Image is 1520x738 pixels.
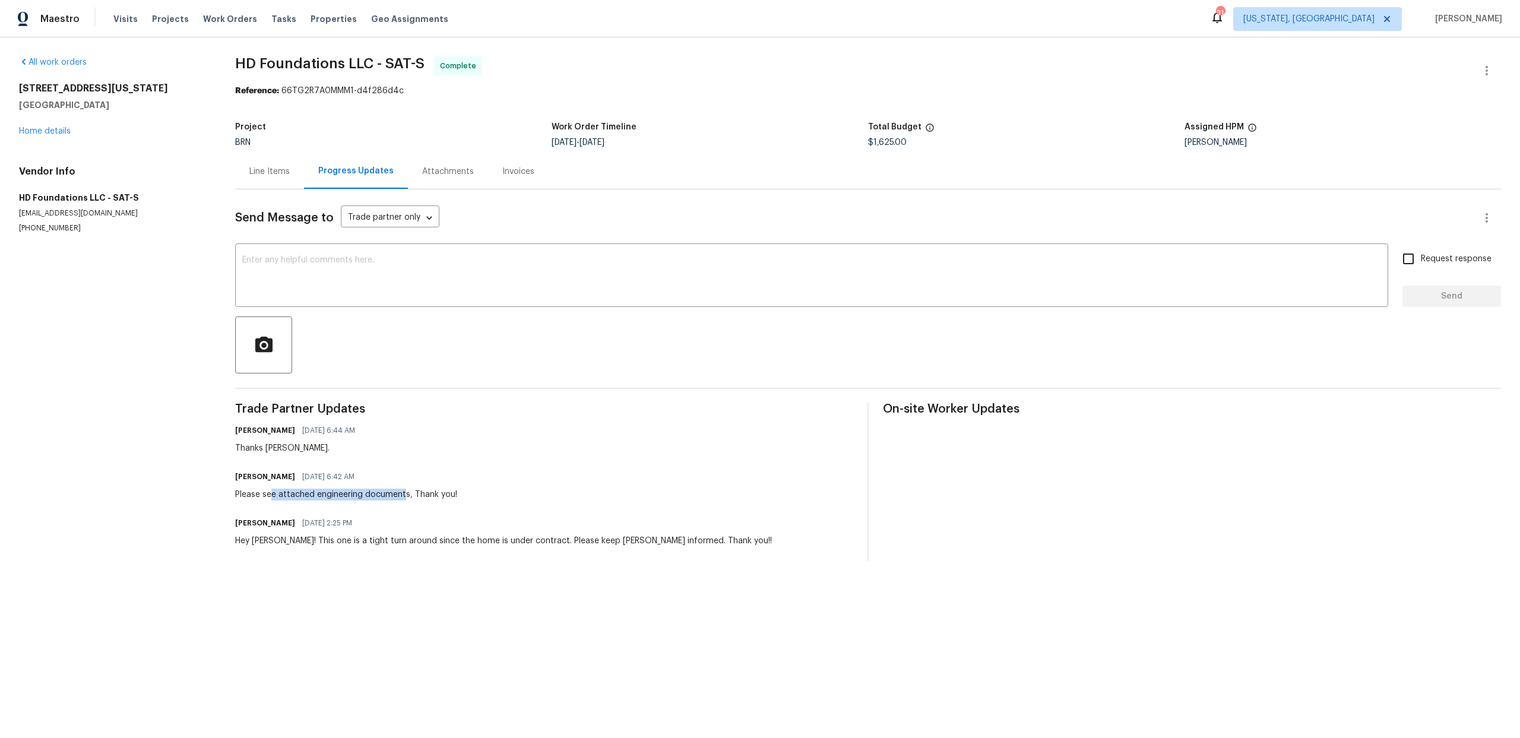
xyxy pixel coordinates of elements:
div: Thanks [PERSON_NAME]. [235,442,362,454]
div: Hey [PERSON_NAME]! This one is a tight turn around since the home is under contract. Please keep ... [235,535,772,547]
div: Please see attached engineering documents, Thank you! [235,489,457,501]
div: 66TG2R7A0MMM1-d4f286d4c [235,85,1501,97]
h5: [GEOGRAPHIC_DATA] [19,99,207,111]
b: Reference: [235,87,279,95]
div: Invoices [502,166,534,178]
h5: Assigned HPM [1185,123,1244,131]
a: Home details [19,127,71,135]
span: [PERSON_NAME] [1430,13,1502,25]
span: The hpm assigned to this work order. [1247,123,1257,138]
span: Geo Assignments [371,13,448,25]
h5: Work Order Timeline [552,123,636,131]
span: [DATE] 2:25 PM [302,517,352,529]
h2: [STREET_ADDRESS][US_STATE] [19,83,207,94]
span: [DATE] [579,138,604,147]
h6: [PERSON_NAME] [235,425,295,436]
span: Visits [113,13,138,25]
div: Attachments [422,166,474,178]
span: Trade Partner Updates [235,403,853,415]
span: [DATE] [552,138,577,147]
span: Request response [1421,253,1491,265]
h5: Project [235,123,266,131]
span: Maestro [40,13,80,25]
div: Line Items [249,166,290,178]
h5: Total Budget [868,123,921,131]
div: Trade partner only [341,208,439,228]
a: All work orders [19,58,87,66]
span: Send Message to [235,212,334,224]
span: HD Foundations LLC - SAT-S [235,56,425,71]
span: [DATE] 6:44 AM [302,425,355,436]
span: The total cost of line items that have been proposed by Opendoor. This sum includes line items th... [925,123,935,138]
span: $1,625.00 [868,138,907,147]
div: [PERSON_NAME] [1185,138,1501,147]
span: - [552,138,604,147]
span: [DATE] 6:42 AM [302,471,354,483]
h6: [PERSON_NAME] [235,471,295,483]
span: Properties [311,13,357,25]
div: 31 [1216,7,1224,19]
p: [PHONE_NUMBER] [19,223,207,233]
p: [EMAIL_ADDRESS][DOMAIN_NAME] [19,208,207,218]
span: Complete [440,60,481,72]
span: Projects [152,13,189,25]
span: Tasks [271,15,296,23]
span: Work Orders [203,13,257,25]
span: BRN [235,138,251,147]
h6: [PERSON_NAME] [235,517,295,529]
div: Progress Updates [318,165,394,177]
h4: Vendor Info [19,166,207,178]
span: [US_STATE], [GEOGRAPHIC_DATA] [1243,13,1375,25]
span: On-site Worker Updates [883,403,1501,415]
h5: HD Foundations LLC - SAT-S [19,192,207,204]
